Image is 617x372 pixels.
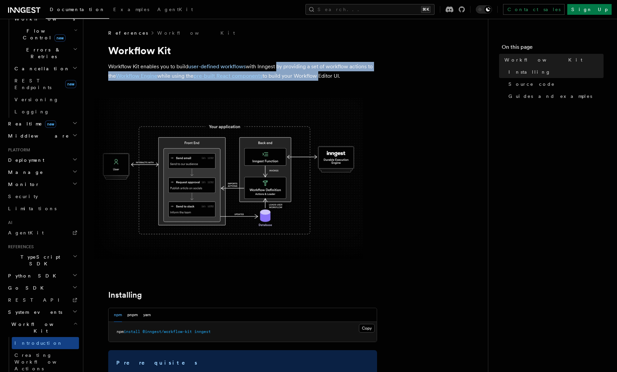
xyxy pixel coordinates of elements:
span: new [45,120,56,128]
span: Logging [14,109,49,114]
span: AI [5,220,12,225]
a: Documentation [46,2,109,19]
span: Source code [508,81,555,87]
span: npm [117,329,124,334]
a: pre-built React components [194,73,262,79]
span: @inngest/workflow-kit [142,329,192,334]
span: Examples [113,7,149,12]
button: Monitor [5,178,79,190]
span: new [54,34,66,42]
span: TypeScript SDK [5,254,73,267]
button: Python SDK [5,270,79,282]
span: Go SDK [5,285,48,291]
button: Manage [5,166,79,178]
a: Workflow Kit [157,30,235,36]
span: Realtime [5,120,56,127]
button: Errors & Retries [12,44,79,63]
a: AgentKit [5,227,79,239]
p: Workflow Kit enables you to build with Inngest by providing a set of workflow actions to the whil... [108,62,377,81]
span: System events [5,309,62,315]
a: Limitations [5,202,79,215]
a: Installing [108,290,142,300]
img: The Workflow Kit provides a Workflow Engine to compose workflow actions on the back end and a set... [94,98,363,259]
span: Errors & Retries [12,46,73,60]
a: Workflow Engine [116,73,157,79]
span: AgentKit [157,7,193,12]
span: Manage [5,169,43,176]
a: Security [5,190,79,202]
button: pnpm [127,308,138,322]
a: Introduction [12,337,79,349]
a: Source code [506,78,604,90]
a: Versioning [12,94,79,106]
span: Guides and examples [508,93,592,100]
a: Guides and examples [506,90,604,102]
button: Deployment [5,154,79,166]
strong: Prerequisites [116,360,198,366]
a: Installing [506,66,604,78]
span: Limitations [8,206,56,211]
span: Deployment [5,157,44,163]
span: install [124,329,140,334]
span: new [65,80,76,88]
button: Copy [359,324,375,333]
h1: Workflow Kit [108,44,377,57]
span: Workflow Kit [504,57,582,63]
kbd: ⌘K [421,6,430,13]
button: Go SDK [5,282,79,294]
span: Platform [5,147,30,153]
span: inngest [194,329,211,334]
a: REST Endpointsnew [12,75,79,94]
button: Search...⌘K [305,4,435,15]
span: Cancellation [12,65,70,72]
span: Middleware [5,133,69,139]
span: Workflow Kit [5,321,73,334]
span: Security [8,194,38,199]
a: Workflow Kit [502,54,604,66]
span: Versioning [14,97,59,102]
span: References [5,244,34,250]
a: AgentKit [153,2,197,18]
span: References [108,30,148,36]
span: REST Endpoints [14,78,51,90]
span: REST API [8,297,65,303]
button: Workflow Kit [5,318,79,337]
span: Installing [508,69,551,75]
button: Toggle dark mode [476,5,492,13]
span: Monitor [5,181,40,188]
a: Sign Up [567,4,612,15]
span: Documentation [50,7,105,12]
button: npm [114,308,122,322]
span: Python SDK [5,272,60,279]
button: Flow Controlnew [12,25,79,44]
span: Creating Workflow Actions [14,352,73,371]
span: Introduction [14,340,63,346]
a: REST API [5,294,79,306]
button: Realtimenew [5,118,79,130]
button: Middleware [5,130,79,142]
h4: On this page [502,43,604,54]
button: System events [5,306,79,318]
span: Flow Control [12,28,74,41]
button: Cancellation [12,63,79,75]
a: Contact sales [503,4,565,15]
button: yarn [143,308,151,322]
a: user-defined workflows [188,63,246,70]
a: Logging [12,106,79,118]
a: Examples [109,2,153,18]
span: AgentKit [8,230,44,235]
button: TypeScript SDK [5,251,79,270]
